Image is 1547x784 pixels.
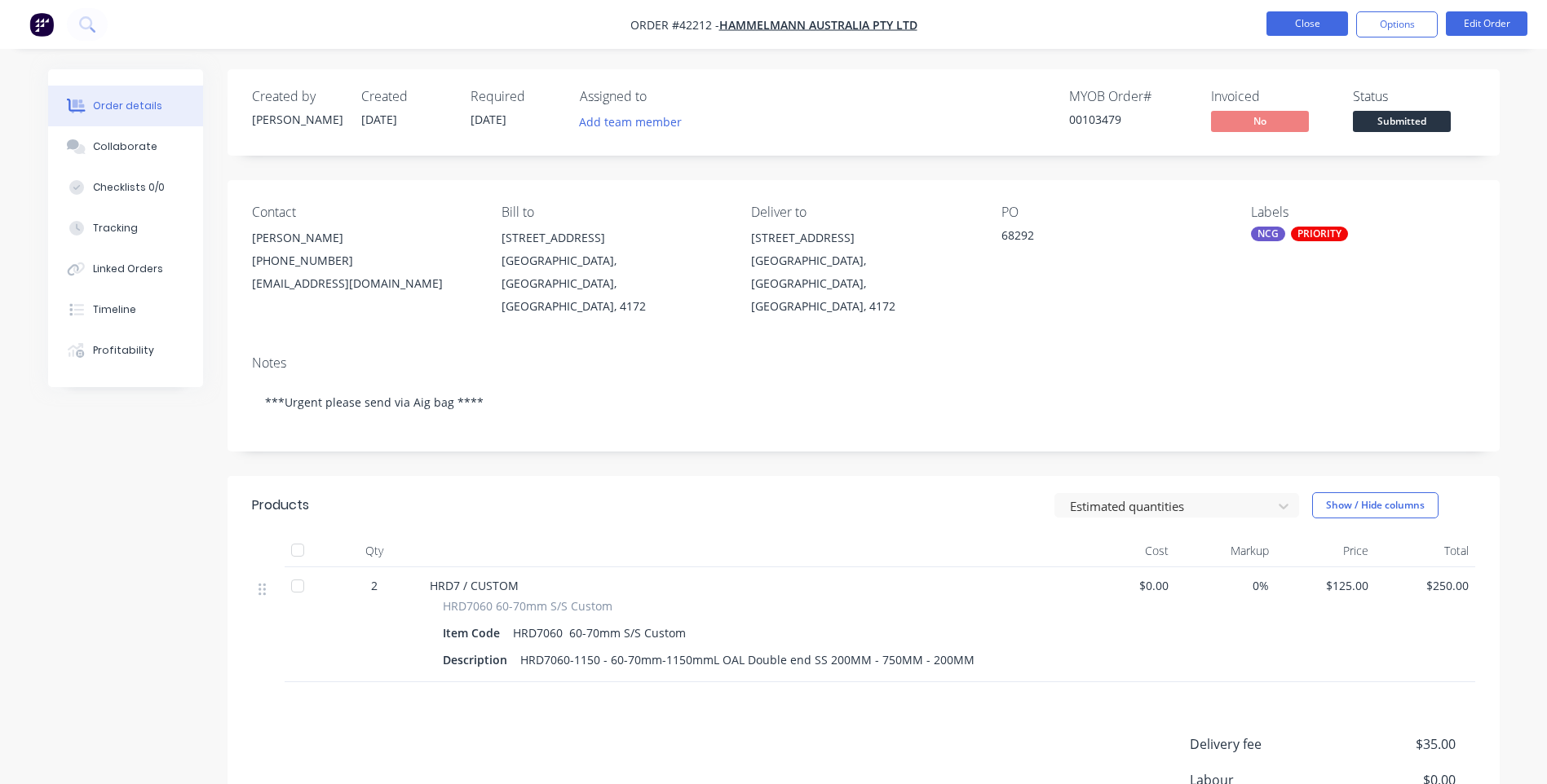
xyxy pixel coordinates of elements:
a: Hammelmann Australia Pty Ltd [719,17,917,33]
div: [STREET_ADDRESS][GEOGRAPHIC_DATA], [GEOGRAPHIC_DATA], [GEOGRAPHIC_DATA], 4172 [502,227,725,318]
button: Checklists 0/0 [48,167,203,208]
div: HRD7060 60-70mm S/S Custom [506,621,692,645]
button: Timeline [48,289,203,330]
button: Order details [48,86,203,126]
button: Add team member [580,111,691,133]
span: Order #42212 - [630,17,719,33]
div: HRD7060-1150 - 60-70mm-1150mmL OAL Double end SS 200MM - 750MM - 200MM [514,648,981,672]
span: Submitted [1353,111,1451,131]
div: Qty [325,535,423,567]
div: [STREET_ADDRESS] [751,227,975,249]
div: Invoiced [1211,89,1333,104]
span: HRD7 / CUSTOM [430,578,519,593]
div: Price [1275,535,1376,567]
div: Created by [252,89,342,104]
div: Status [1353,89,1475,104]
div: [EMAIL_ADDRESS][DOMAIN_NAME] [252,272,475,295]
div: Notes [252,355,1475,371]
button: Submitted [1353,111,1451,135]
span: Delivery fee [1190,734,1335,754]
span: $35.00 [1334,734,1455,754]
div: Profitability [93,343,154,358]
div: Collaborate [93,139,157,154]
div: Products [252,496,309,515]
div: Description [443,648,514,672]
div: 00103479 [1069,111,1191,128]
div: MYOB Order # [1069,89,1191,104]
div: [PHONE_NUMBER] [252,249,475,272]
button: Edit Order [1446,11,1527,36]
div: Total [1375,535,1475,567]
div: PO [1001,205,1225,220]
div: PRIORITY [1291,227,1348,241]
div: Checklists 0/0 [93,180,165,195]
div: [PERSON_NAME] [252,227,475,249]
span: HRD7060 60-70mm S/S Custom [443,597,612,614]
div: [STREET_ADDRESS] [502,227,725,249]
div: [STREET_ADDRESS][GEOGRAPHIC_DATA], [GEOGRAPHIC_DATA], [GEOGRAPHIC_DATA], 4172 [751,227,975,318]
span: $250.00 [1381,577,1469,594]
div: [PERSON_NAME] [252,111,342,128]
div: ***Urgent please send via Aig bag **** [252,377,1475,427]
div: 68292 [1001,227,1205,249]
button: Profitability [48,330,203,371]
div: Order details [93,99,162,113]
div: Markup [1175,535,1275,567]
div: Tracking [93,221,138,236]
img: Factory [29,12,54,37]
div: Created [361,89,451,104]
span: [DATE] [471,112,506,127]
button: Tracking [48,208,203,249]
button: Show / Hide columns [1312,492,1439,518]
button: Linked Orders [48,249,203,289]
div: Assigned to [580,89,743,104]
div: Deliver to [751,205,975,220]
span: No [1211,111,1309,131]
div: Labels [1251,205,1474,220]
span: $125.00 [1282,577,1369,594]
button: Close [1266,11,1348,36]
div: Bill to [502,205,725,220]
div: Item Code [443,621,506,645]
span: $0.00 [1082,577,1169,594]
button: Collaborate [48,126,203,167]
div: [GEOGRAPHIC_DATA], [GEOGRAPHIC_DATA], [GEOGRAPHIC_DATA], 4172 [751,249,975,318]
div: Linked Orders [93,262,163,276]
div: Required [471,89,560,104]
span: 2 [371,577,378,594]
button: Options [1356,11,1438,37]
button: Add team member [570,111,690,133]
span: [DATE] [361,112,397,127]
div: NCG [1251,227,1285,241]
div: [PERSON_NAME][PHONE_NUMBER][EMAIL_ADDRESS][DOMAIN_NAME] [252,227,475,295]
span: 0% [1182,577,1269,594]
div: Timeline [93,302,136,317]
div: Cost [1076,535,1176,567]
div: [GEOGRAPHIC_DATA], [GEOGRAPHIC_DATA], [GEOGRAPHIC_DATA], 4172 [502,249,725,318]
div: Contact [252,205,475,220]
